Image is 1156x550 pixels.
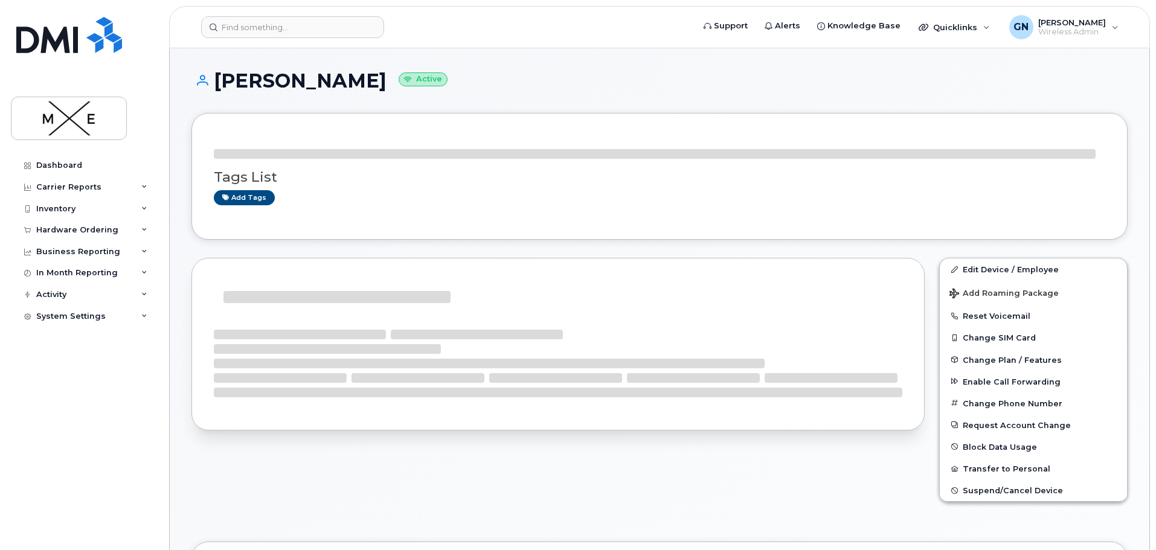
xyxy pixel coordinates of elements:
h3: Tags List [214,170,1105,185]
h1: [PERSON_NAME] [191,70,1128,91]
button: Reset Voicemail [940,305,1127,327]
button: Add Roaming Package [940,280,1127,305]
button: Block Data Usage [940,436,1127,458]
a: Edit Device / Employee [940,258,1127,280]
span: Add Roaming Package [949,289,1059,300]
span: Change Plan / Features [963,355,1062,364]
button: Suspend/Cancel Device [940,479,1127,501]
a: Add tags [214,190,275,205]
button: Change Phone Number [940,392,1127,414]
button: Transfer to Personal [940,458,1127,479]
span: Enable Call Forwarding [963,377,1061,386]
button: Change Plan / Features [940,349,1127,371]
small: Active [399,72,448,86]
span: Suspend/Cancel Device [963,486,1063,495]
button: Enable Call Forwarding [940,371,1127,392]
button: Request Account Change [940,414,1127,436]
button: Change SIM Card [940,327,1127,348]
